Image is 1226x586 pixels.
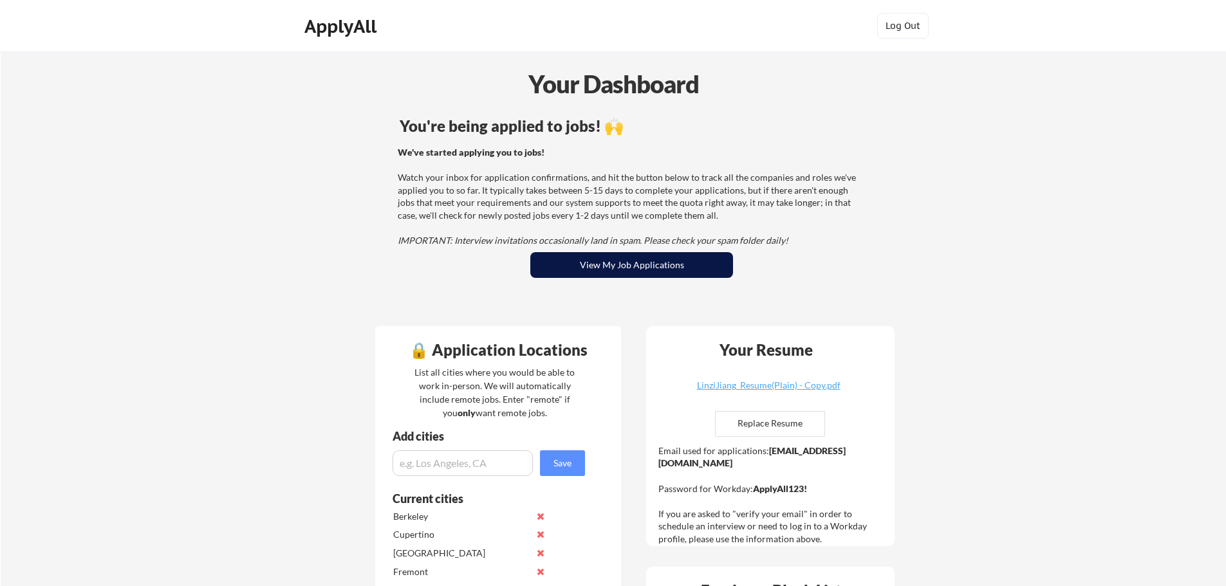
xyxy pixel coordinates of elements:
div: List all cities where you would be able to work in-person. We will automatically include remote j... [406,365,583,419]
input: e.g. Los Angeles, CA [393,450,533,476]
strong: only [458,407,476,418]
div: Current cities [393,493,571,504]
button: Log Out [877,13,929,39]
div: ApplyAll [304,15,380,37]
div: [GEOGRAPHIC_DATA] [393,547,529,560]
strong: We've started applying you to jobs! [398,147,544,158]
div: Fremont [393,565,529,578]
div: Add cities [393,430,588,442]
div: Cupertino [393,528,529,541]
button: View My Job Applications [530,252,733,278]
div: 🔒 Application Locations [378,342,618,358]
em: IMPORTANT: Interview invitations occasionally land in spam. Please check your spam folder daily! [398,235,788,246]
div: Email used for applications: Password for Workday: If you are asked to "verify your email" in ord... [658,444,886,545]
strong: ApplyAll123! [753,483,807,494]
button: Save [540,450,585,476]
div: Your Resume [702,342,830,358]
div: LinziJiang_Resume(Plain) - Copy.pdf [692,381,845,390]
strong: [EMAIL_ADDRESS][DOMAIN_NAME] [658,445,846,469]
div: Your Dashboard [1,66,1226,102]
div: Watch your inbox for application confirmations, and hit the button below to track all the compani... [398,146,862,247]
div: You're being applied to jobs! 🙌 [400,118,864,134]
a: LinziJiang_Resume(Plain) - Copy.pdf [692,381,845,401]
div: Berkeley [393,510,529,523]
